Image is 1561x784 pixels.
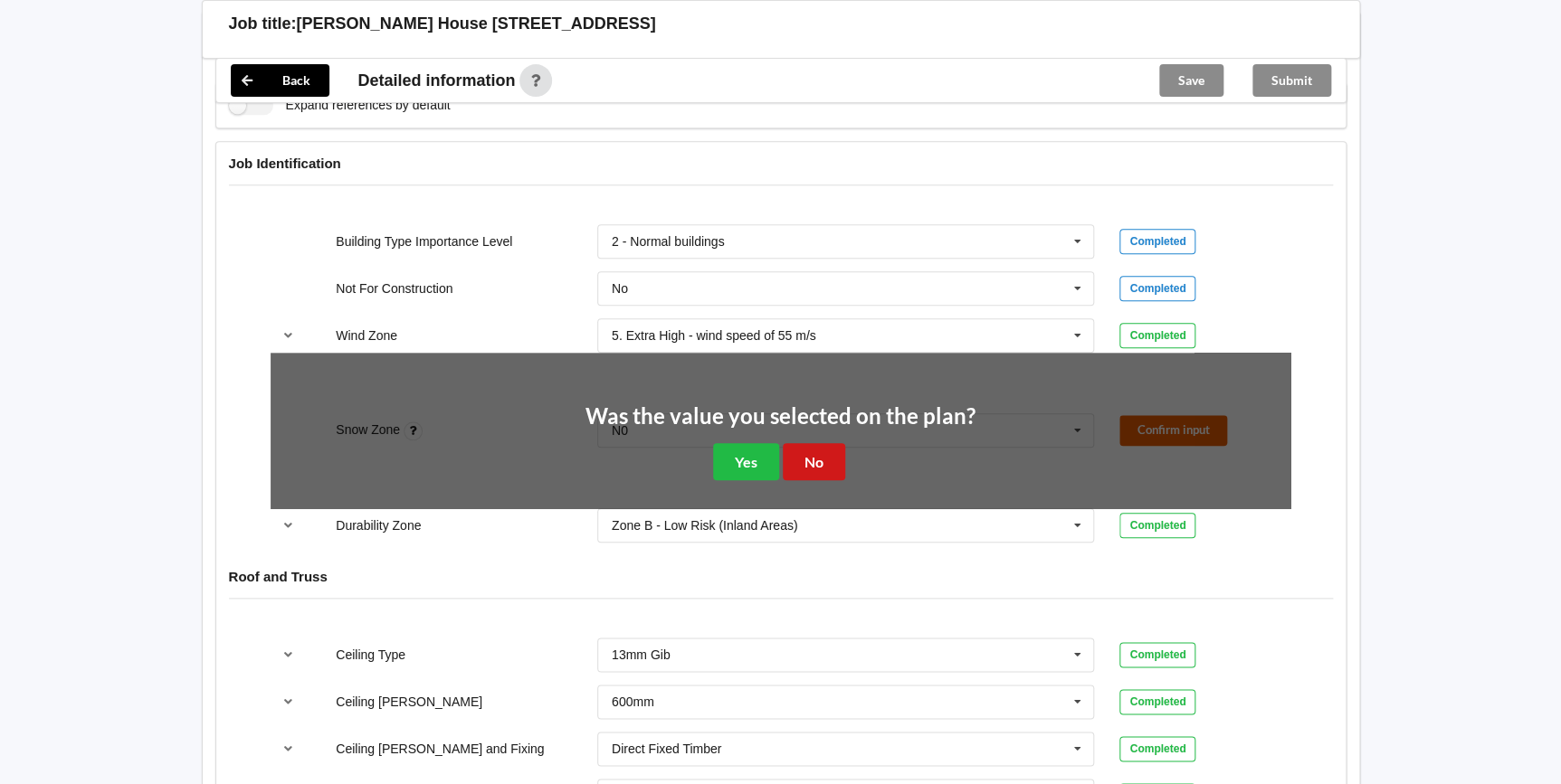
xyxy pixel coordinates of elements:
button: reference-toggle [271,685,306,718]
h3: [PERSON_NAME] House [STREET_ADDRESS] [297,14,656,34]
label: Not For Construction [336,281,452,296]
div: Completed [1119,276,1195,301]
div: Zone B - Low Risk (Inland Areas) [612,519,797,532]
label: Ceiling [PERSON_NAME] and Fixing [336,741,544,756]
h2: Was the value you selected on the plan? [585,402,976,430]
label: Wind Zone [336,328,397,343]
div: 5. Extra High - wind speed of 55 m/s [612,329,816,342]
div: 13mm Gib [612,648,671,661]
button: Yes [713,443,779,480]
button: reference-toggle [271,638,306,671]
button: reference-toggle [271,319,306,352]
div: 600mm [612,695,654,708]
button: reference-toggle [271,509,306,542]
button: Back [231,64,329,97]
button: reference-toggle [271,732,306,765]
h3: Job title: [229,14,297,34]
div: Completed [1119,689,1195,714]
div: Direct Fixed Timber [612,742,721,755]
h4: Roof and Truss [229,568,1333,585]
label: Durability Zone [336,518,421,533]
h4: Job Identification [229,155,1333,172]
div: Completed [1119,642,1195,667]
span: Detailed information [358,72,516,89]
label: Expand references by default [229,96,451,115]
div: Completed [1119,736,1195,761]
div: Completed [1119,229,1195,254]
label: Ceiling Type [336,647,405,662]
div: Completed [1119,513,1195,538]
div: No [612,282,628,295]
div: 2 - Normal buildings [612,235,725,248]
div: Completed [1119,323,1195,348]
button: No [783,443,845,480]
label: Ceiling [PERSON_NAME] [336,694,482,709]
label: Building Type Importance Level [336,234,512,249]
